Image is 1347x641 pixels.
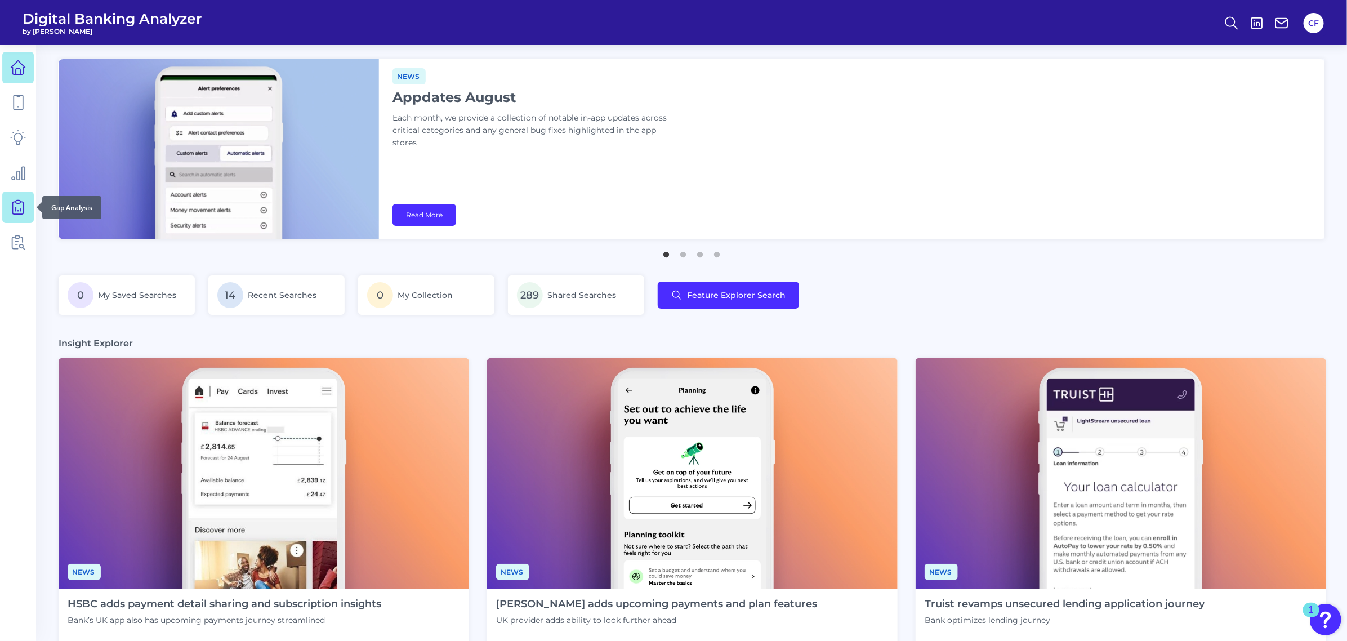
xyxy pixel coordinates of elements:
[496,598,817,611] h4: [PERSON_NAME] adds upcoming payments and plan features
[98,290,176,300] span: My Saved Searches
[42,196,101,219] div: Gap Analysis
[925,615,1205,625] p: Bank optimizes lending journey
[1310,604,1341,635] button: Open Resource Center, 1 new notification
[487,358,898,589] img: News - Phone (4).png
[23,27,202,35] span: by [PERSON_NAME]
[517,282,543,308] span: 289
[68,598,381,611] h4: HSBC adds payment detail sharing and subscription insights
[248,290,316,300] span: Recent Searches
[68,615,381,625] p: Bank’s UK app also has upcoming payments journey streamlined
[496,615,817,625] p: UK provider adds ability to look further ahead
[59,358,469,589] img: News - Phone.png
[398,290,453,300] span: My Collection
[687,291,786,300] span: Feature Explorer Search
[59,275,195,315] a: 0My Saved Searches
[367,282,393,308] span: 0
[496,566,529,577] a: News
[677,246,689,257] button: 2
[711,246,722,257] button: 4
[925,598,1205,611] h4: Truist revamps unsecured lending application journey
[658,282,799,309] button: Feature Explorer Search
[1309,610,1314,625] div: 1
[392,204,456,226] a: Read More
[1304,13,1324,33] button: CF
[392,89,674,105] h1: Appdates August
[59,59,379,239] img: bannerImg
[661,246,672,257] button: 1
[59,337,133,349] h3: Insight Explorer
[358,275,494,315] a: 0My Collection
[925,566,958,577] a: News
[925,564,958,580] span: News
[68,566,101,577] a: News
[68,282,93,308] span: 0
[392,112,674,149] p: Each month, we provide a collection of notable in-app updates across critical categories and any ...
[694,246,706,257] button: 3
[916,358,1326,589] img: News - Phone (3).png
[208,275,345,315] a: 14Recent Searches
[217,282,243,308] span: 14
[392,68,426,84] span: News
[68,564,101,580] span: News
[392,70,426,81] a: News
[508,275,644,315] a: 289Shared Searches
[547,290,616,300] span: Shared Searches
[23,10,202,27] span: Digital Banking Analyzer
[496,564,529,580] span: News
